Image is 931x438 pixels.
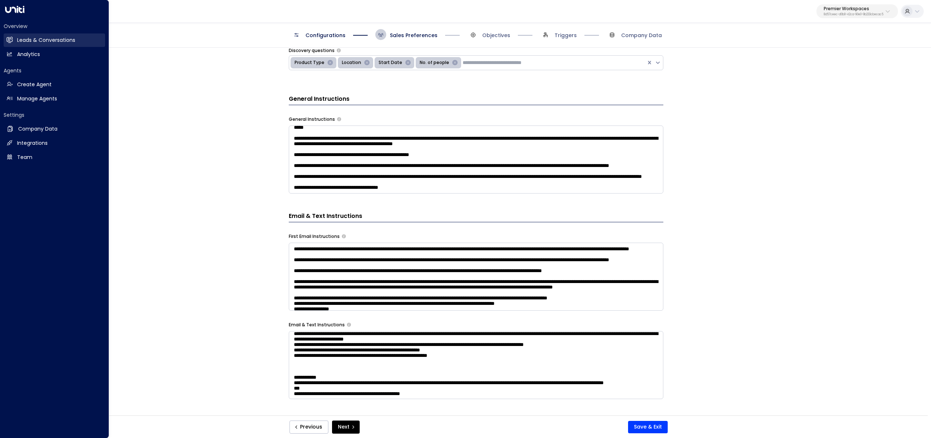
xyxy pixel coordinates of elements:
[4,111,105,119] h2: Settings
[289,116,335,123] label: General Instructions
[337,48,341,52] button: Select the types of questions the agent should use to engage leads in initial emails. These help ...
[305,32,345,39] span: Configurations
[17,51,40,58] h2: Analytics
[390,32,437,39] span: Sales Preferences
[289,322,345,328] label: Email & Text Instructions
[555,32,577,39] span: Triggers
[417,59,450,67] div: No. of people
[824,7,883,11] p: Premier Workspaces
[337,117,341,121] button: Provide any specific instructions you want the agent to follow when responding to leads. This app...
[325,59,335,67] div: Remove Product Type
[628,421,668,433] button: Save & Exit
[17,36,75,44] h2: Leads & Conversations
[292,59,325,67] div: Product Type
[4,78,105,91] a: Create Agent
[450,59,460,67] div: Remove No. of people
[4,151,105,164] a: Team
[824,13,883,16] p: 8d57ceec-d0b8-42ca-90e0-9b233cbecac5
[340,59,362,67] div: Location
[17,81,52,88] h2: Create Agent
[816,4,898,18] button: Premier Workspaces8d57ceec-d0b8-42ca-90e0-9b233cbecac5
[4,23,105,30] h2: Overview
[4,33,105,47] a: Leads & Conversations
[621,32,662,39] span: Company Data
[482,32,510,39] span: Objectives
[17,154,32,161] h2: Team
[362,59,372,67] div: Remove Location
[289,233,340,240] label: First Email Instructions
[17,95,57,103] h2: Manage Agents
[18,125,57,133] h2: Company Data
[347,323,351,327] button: Provide any specific instructions you want the agent to follow only when responding to leads via ...
[376,59,403,67] div: Start Date
[403,59,413,67] div: Remove Start Date
[289,421,328,434] button: Previous
[4,136,105,150] a: Integrations
[4,67,105,74] h2: Agents
[332,421,360,434] button: Next
[289,95,663,105] h3: General Instructions
[289,212,663,222] h3: Email & Text Instructions
[289,47,335,54] label: Discovery questions
[4,122,105,136] a: Company Data
[17,139,48,147] h2: Integrations
[342,234,346,238] button: Specify instructions for the agent's first email only, such as introductory content, special offe...
[4,48,105,61] a: Analytics
[4,92,105,105] a: Manage Agents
